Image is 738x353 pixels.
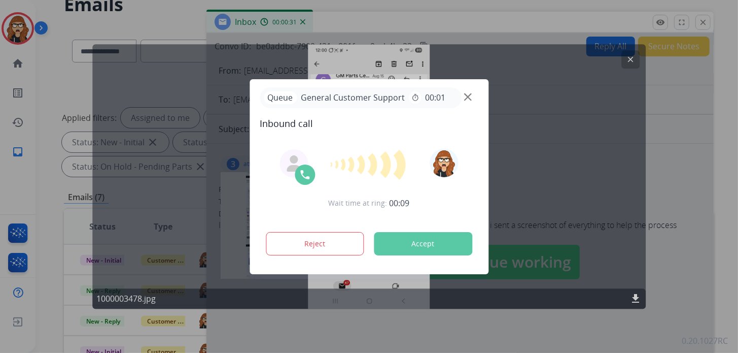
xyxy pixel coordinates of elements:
[390,197,410,209] span: 00:09
[425,91,445,104] span: 00:01
[411,93,419,102] mat-icon: timer
[430,149,459,177] img: avatar
[374,232,472,255] button: Accept
[329,198,388,208] span: Wait time at ring:
[682,335,728,347] p: 0.20.1027RC
[299,169,311,181] img: call-icon
[260,116,478,131] span: Inbound call
[464,93,472,101] img: close-button
[264,91,297,104] p: Queue
[297,91,409,104] span: General Customer Support
[266,232,364,255] button: Reject
[286,155,302,172] img: agent-avatar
